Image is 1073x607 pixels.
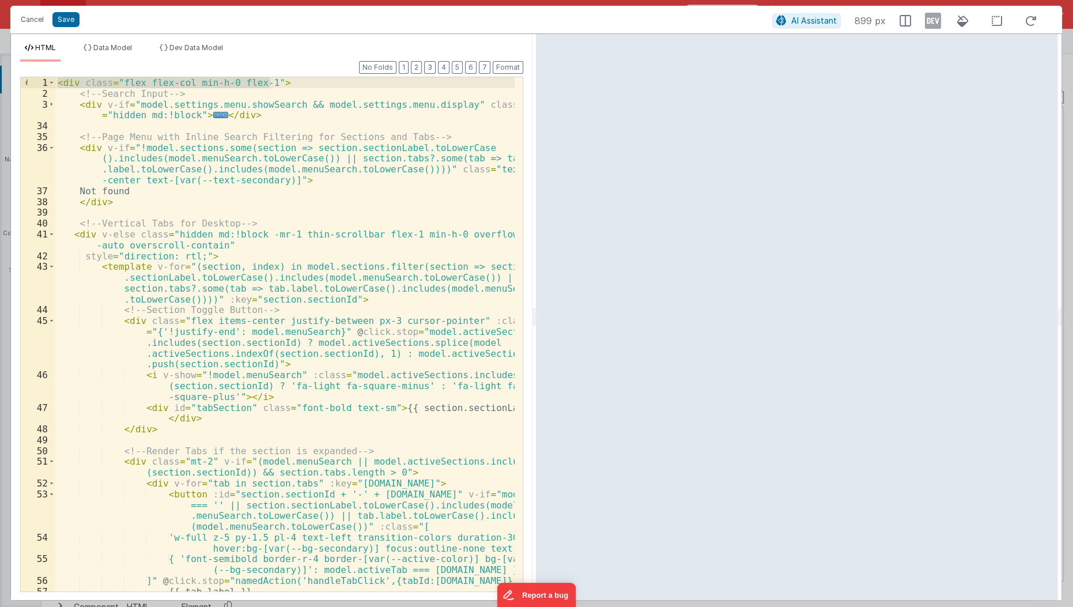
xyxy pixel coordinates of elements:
[21,575,55,586] div: 56
[479,61,490,74] button: 7
[21,586,55,597] div: 57
[21,251,55,262] div: 42
[21,456,55,478] div: 51
[452,61,463,74] button: 5
[21,120,55,131] div: 34
[411,61,422,74] button: 2
[52,12,80,27] button: Save
[21,315,55,370] div: 45
[93,43,132,52] span: Data Model
[35,43,56,52] span: HTML
[497,583,576,607] iframe: Marker.io feedback button
[15,12,50,28] button: Cancel
[21,186,55,197] div: 37
[21,489,55,532] div: 53
[855,14,886,28] span: 899 px
[21,304,55,315] div: 44
[21,77,55,88] div: 1
[438,61,449,74] button: 4
[21,435,55,446] div: 49
[213,112,228,118] span: ...
[465,61,477,74] button: 6
[21,402,55,424] div: 47
[21,99,55,121] div: 3
[21,446,55,457] div: 50
[21,88,55,99] div: 2
[21,532,55,554] div: 54
[21,197,55,208] div: 38
[21,261,55,304] div: 43
[21,131,55,142] div: 35
[21,553,55,575] div: 55
[359,61,396,74] button: No Folds
[21,424,55,435] div: 48
[424,61,436,74] button: 3
[399,61,409,74] button: 1
[21,229,55,251] div: 41
[169,43,223,52] span: Dev Data Model
[21,142,55,186] div: 36
[493,61,523,74] button: Format
[21,478,55,489] div: 52
[21,218,55,229] div: 40
[791,16,837,25] span: AI Assistant
[772,13,841,28] button: AI Assistant
[21,370,55,402] div: 46
[21,207,55,218] div: 39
